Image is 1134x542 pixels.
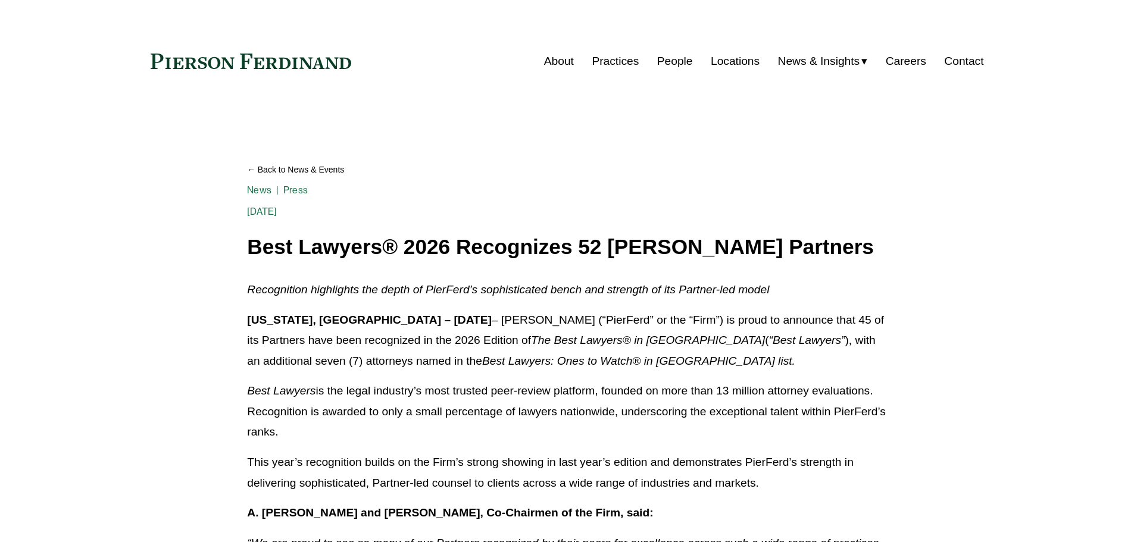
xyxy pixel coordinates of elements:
[247,506,653,519] strong: A. [PERSON_NAME] and [PERSON_NAME], Co-Chairmen of the Firm, said:
[482,355,795,367] em: Best Lawyers: Ones to Watch® in [GEOGRAPHIC_DATA] list.
[247,381,886,443] p: is the legal industry’s most trusted peer-review platform, founded on more than 13 million attorn...
[544,50,574,73] a: About
[778,51,860,72] span: News & Insights
[247,452,886,493] p: This year’s recognition builds on the Firm’s strong showing in last year’s edition and demonstrat...
[711,50,760,73] a: Locations
[247,310,886,372] p: – [PERSON_NAME] (“PierFerd” or the “Firm”) is proud to announce that 45 of its Partners have been...
[247,283,769,296] em: Recognition highlights the depth of PierFerd’s sophisticated bench and strength of its Partner-le...
[247,206,277,217] span: [DATE]
[657,50,693,73] a: People
[886,50,926,73] a: Careers
[247,159,886,180] a: Back to News & Events
[247,236,886,259] h1: Best Lawyers® 2026 Recognizes 52 [PERSON_NAME] Partners
[944,50,983,73] a: Contact
[531,334,765,346] em: The Best Lawyers® in [GEOGRAPHIC_DATA]
[247,314,492,326] strong: [US_STATE], [GEOGRAPHIC_DATA] – [DATE]
[247,384,315,397] em: Best Lawyers
[283,184,308,196] a: Press
[592,50,639,73] a: Practices
[769,334,845,346] em: “Best Lawyers”
[778,50,868,73] a: folder dropdown
[247,184,271,196] a: News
